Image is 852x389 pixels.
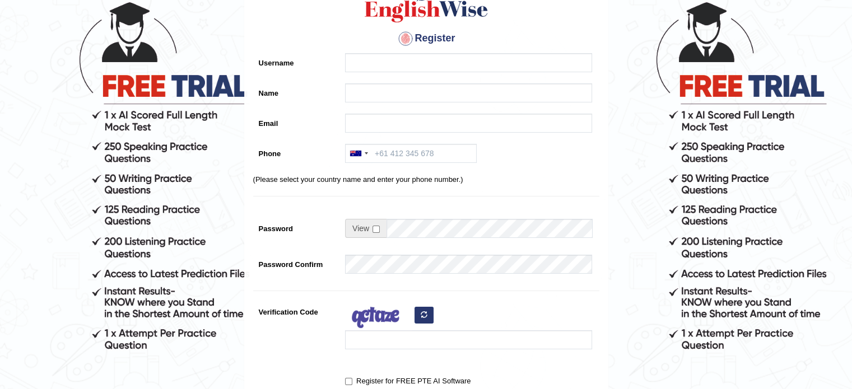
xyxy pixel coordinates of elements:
[253,174,599,185] p: (Please select your country name and enter your phone number.)
[253,219,340,234] label: Password
[345,376,471,387] label: Register for FREE PTE AI Software
[253,30,599,48] h4: Register
[373,226,380,233] input: Show/Hide Password
[253,83,340,99] label: Name
[253,144,340,159] label: Phone
[253,53,340,68] label: Username
[253,302,340,317] label: Verification Code
[346,144,371,162] div: Australia: +61
[253,255,340,270] label: Password Confirm
[345,144,477,163] input: +61 412 345 678
[253,114,340,129] label: Email
[345,378,352,385] input: Register for FREE PTE AI Software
